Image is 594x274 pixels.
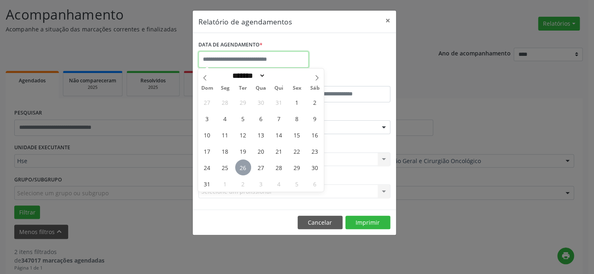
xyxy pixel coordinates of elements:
[199,94,215,110] span: Julho 27, 2025
[253,94,269,110] span: Julho 30, 2025
[235,94,251,110] span: Julho 29, 2025
[235,143,251,159] span: Agosto 19, 2025
[217,127,233,143] span: Agosto 11, 2025
[235,127,251,143] span: Agosto 12, 2025
[288,86,306,91] span: Sex
[229,71,265,80] select: Month
[217,159,233,175] span: Agosto 25, 2025
[235,159,251,175] span: Agosto 26, 2025
[307,143,323,159] span: Agosto 23, 2025
[271,159,287,175] span: Agosto 28, 2025
[271,110,287,126] span: Agosto 7, 2025
[271,143,287,159] span: Agosto 21, 2025
[198,16,292,27] h5: Relatório de agendamentos
[198,86,216,91] span: Dom
[253,127,269,143] span: Agosto 13, 2025
[270,86,288,91] span: Qui
[235,176,251,192] span: Setembro 2, 2025
[198,39,263,51] label: DATA DE AGENDAMENTO
[345,216,390,230] button: Imprimir
[199,176,215,192] span: Agosto 31, 2025
[253,143,269,159] span: Agosto 20, 2025
[307,110,323,126] span: Agosto 9, 2025
[253,159,269,175] span: Agosto 27, 2025
[199,143,215,159] span: Agosto 17, 2025
[217,176,233,192] span: Setembro 1, 2025
[298,216,343,230] button: Cancelar
[289,110,305,126] span: Agosto 8, 2025
[307,159,323,175] span: Agosto 30, 2025
[289,143,305,159] span: Agosto 22, 2025
[252,86,270,91] span: Qua
[199,110,215,126] span: Agosto 3, 2025
[234,86,252,91] span: Ter
[253,110,269,126] span: Agosto 6, 2025
[216,86,234,91] span: Seg
[306,86,324,91] span: Sáb
[289,159,305,175] span: Agosto 29, 2025
[217,94,233,110] span: Julho 28, 2025
[307,94,323,110] span: Agosto 2, 2025
[271,127,287,143] span: Agosto 14, 2025
[217,110,233,126] span: Agosto 4, 2025
[271,94,287,110] span: Julho 31, 2025
[307,127,323,143] span: Agosto 16, 2025
[199,127,215,143] span: Agosto 10, 2025
[296,73,390,86] label: ATÉ
[380,11,396,31] button: Close
[199,159,215,175] span: Agosto 24, 2025
[235,110,251,126] span: Agosto 5, 2025
[253,176,269,192] span: Setembro 3, 2025
[289,176,305,192] span: Setembro 5, 2025
[265,71,292,80] input: Year
[217,143,233,159] span: Agosto 18, 2025
[289,127,305,143] span: Agosto 15, 2025
[307,176,323,192] span: Setembro 6, 2025
[271,176,287,192] span: Setembro 4, 2025
[289,94,305,110] span: Agosto 1, 2025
